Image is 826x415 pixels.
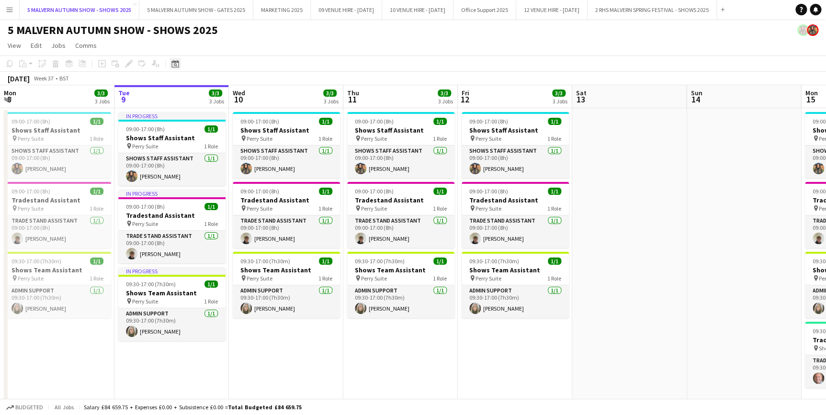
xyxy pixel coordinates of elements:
span: 1 Role [318,135,332,142]
h3: Shows Staff Assistant [347,126,454,135]
button: 09 VENUE HIRE - [DATE] [311,0,382,19]
span: 14 [689,94,702,105]
h3: Shows Team Assistant [4,266,111,274]
div: In progress09:00-17:00 (8h)1/1Shows Staff Assistant Perry Suite1 RoleShows Staff Assistant1/109:0... [118,112,226,186]
a: Comms [71,39,101,52]
h3: Tradestand Assistant [462,196,569,204]
span: 1/1 [90,258,103,265]
div: 09:30-17:00 (7h30m)1/1Shows Team Assistant Perry Suite1 RoleAdmin Support1/109:30-17:00 (7h30m)[P... [347,252,454,318]
app-job-card: 09:00-17:00 (8h)1/1Tradestand Assistant Perry Suite1 RoleTrade Stand Assistant1/109:00-17:00 (8h)... [233,182,340,248]
span: 10 [231,94,245,105]
button: Office Support 2025 [453,0,516,19]
h1: 5 MALVERN AUTUMN SHOW - SHOWS 2025 [8,23,218,37]
span: Perry Suite [361,135,387,142]
span: 3/3 [209,90,222,97]
div: In progress [118,267,226,275]
div: In progress [118,190,226,197]
span: 09:30-17:00 (7h30m) [240,258,290,265]
app-user-avatar: Esme Ruff [807,24,818,36]
span: Tue [118,89,130,97]
div: 3 Jobs [553,98,567,105]
app-card-role: Shows Staff Assistant1/109:00-17:00 (8h)[PERSON_NAME] [462,146,569,178]
span: Perry Suite [132,298,158,305]
span: 1/1 [319,258,332,265]
span: 1 Role [318,275,332,282]
span: 3/3 [323,90,337,97]
span: 1 Role [204,298,218,305]
span: Perry Suite [475,275,501,282]
span: Thu [347,89,359,97]
button: 5 MALVERN AUTUMN SHOW - SHOWS 2025 [20,0,139,19]
h3: Shows Team Assistant [347,266,454,274]
span: Comms [75,41,97,50]
h3: Shows Staff Assistant [233,126,340,135]
h3: Tradestand Assistant [347,196,454,204]
span: Fri [462,89,469,97]
app-job-card: 09:30-17:00 (7h30m)1/1Shows Team Assistant Perry Suite1 RoleAdmin Support1/109:30-17:00 (7h30m)[P... [233,252,340,318]
app-user-avatar: Esme Ruff [797,24,809,36]
div: 09:00-17:00 (8h)1/1Tradestand Assistant Perry Suite1 RoleTrade Stand Assistant1/109:00-17:00 (8h)... [347,182,454,248]
span: Perry Suite [361,275,387,282]
span: Wed [233,89,245,97]
a: Jobs [47,39,69,52]
span: Perry Suite [361,205,387,212]
span: Mon [805,89,817,97]
span: 09:00-17:00 (8h) [469,188,508,195]
div: 09:00-17:00 (8h)1/1Shows Staff Assistant Perry Suite1 RoleShows Staff Assistant1/109:00-17:00 (8h... [233,112,340,178]
span: View [8,41,21,50]
div: Salary £84 659.75 + Expenses £0.00 + Subsistence £0.00 = [84,404,302,411]
span: Sun [690,89,702,97]
app-job-card: 09:00-17:00 (8h)1/1Shows Staff Assistant Perry Suite1 RoleShows Staff Assistant1/109:00-17:00 (8h... [4,112,111,178]
app-card-role: Admin Support1/109:30-17:00 (7h30m)[PERSON_NAME] [4,285,111,318]
app-card-role: Shows Staff Assistant1/109:00-17:00 (8h)[PERSON_NAME] [118,153,226,186]
span: Edit [31,41,42,50]
div: 09:00-17:00 (8h)1/1Shows Staff Assistant Perry Suite1 RoleShows Staff Assistant1/109:00-17:00 (8h... [462,112,569,178]
span: 1 Role [547,135,561,142]
app-job-card: 09:00-17:00 (8h)1/1Tradestand Assistant Perry Suite1 RoleTrade Stand Assistant1/109:00-17:00 (8h)... [4,182,111,248]
span: 09:00-17:00 (8h) [126,125,165,133]
div: 3 Jobs [324,98,339,105]
span: Budgeted [15,404,43,411]
span: 1 Role [547,205,561,212]
button: Budgeted [5,402,45,413]
div: 3 Jobs [438,98,453,105]
app-job-card: 09:30-17:00 (7h30m)1/1Shows Team Assistant Perry Suite1 RoleAdmin Support1/109:30-17:00 (7h30m)[P... [4,252,111,318]
span: Sat [576,89,587,97]
span: Perry Suite [18,135,44,142]
span: Perry Suite [18,205,44,212]
span: Perry Suite [475,135,501,142]
span: Perry Suite [247,135,272,142]
h3: Shows Staff Assistant [118,134,226,142]
app-card-role: Shows Staff Assistant1/109:00-17:00 (8h)[PERSON_NAME] [233,146,340,178]
button: MARKETING 2025 [253,0,311,19]
span: 15 [803,94,817,105]
app-card-role: Trade Stand Assistant1/109:00-17:00 (8h)[PERSON_NAME] [233,215,340,248]
span: 1/1 [204,203,218,210]
span: Perry Suite [247,205,272,212]
h3: Tradestand Assistant [118,211,226,220]
span: 1 Role [433,275,447,282]
span: 09:30-17:00 (7h30m) [469,258,519,265]
app-card-role: Admin Support1/109:30-17:00 (7h30m)[PERSON_NAME] [118,308,226,341]
span: 09:00-17:00 (8h) [355,188,394,195]
span: 1 Role [318,205,332,212]
span: Week 37 [32,75,56,82]
span: 8 [2,94,16,105]
span: Perry Suite [132,143,158,150]
span: 1/1 [548,118,561,125]
h3: Tradestand Assistant [4,196,111,204]
app-job-card: In progress09:00-17:00 (8h)1/1Tradestand Assistant Perry Suite1 RoleTrade Stand Assistant1/109:00... [118,190,226,263]
span: 1/1 [548,188,561,195]
a: Edit [27,39,45,52]
span: Total Budgeted £84 659.75 [228,404,302,411]
span: Perry Suite [475,205,501,212]
span: 09:00-17:00 (8h) [11,118,50,125]
div: 3 Jobs [95,98,110,105]
span: All jobs [53,404,76,411]
button: 5 MALVERN AUTUMN SHOW - GATES 2025 [139,0,253,19]
h3: Shows Staff Assistant [462,126,569,135]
